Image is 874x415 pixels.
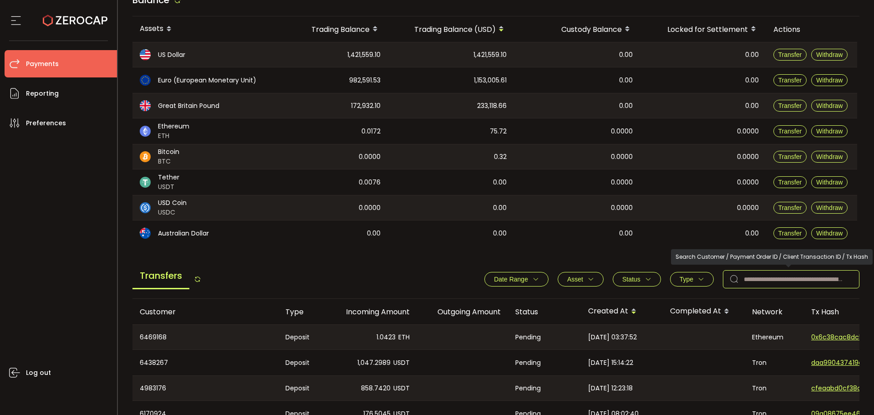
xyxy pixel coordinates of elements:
[619,75,633,86] span: 0.00
[588,383,633,394] span: [DATE] 12:23:18
[477,101,507,111] span: 233,118.66
[493,177,507,188] span: 0.00
[773,151,807,163] button: Transfer
[611,152,633,162] span: 0.0000
[515,383,541,394] span: Pending
[140,100,151,111] img: gbp_portfolio.svg
[778,179,802,186] span: Transfer
[494,152,507,162] span: 0.32
[581,304,663,319] div: Created At
[737,152,759,162] span: 0.0000
[158,131,189,141] span: ETH
[158,76,256,85] span: Euro (European Monetary Unit)
[140,177,151,188] img: usdt_portfolio.svg
[745,228,759,239] span: 0.00
[158,198,187,208] span: USD Coin
[611,126,633,137] span: 0.0000
[278,350,326,375] div: Deposit
[493,228,507,239] span: 0.00
[768,317,874,415] iframe: Chat Widget
[816,153,843,160] span: Withdraw
[640,21,766,37] div: Locked for Settlement
[26,57,59,71] span: Payments
[26,87,59,100] span: Reporting
[778,77,802,84] span: Transfer
[158,122,189,131] span: Ethereum
[816,51,843,58] span: Withdraw
[773,227,807,239] button: Transfer
[766,24,857,35] div: Actions
[417,307,508,317] div: Outgoing Amount
[619,228,633,239] span: 0.00
[778,204,802,211] span: Transfer
[816,204,843,211] span: Withdraw
[140,75,151,86] img: eur_portfolio.svg
[484,272,549,287] button: Date Range
[132,263,189,289] span: Transfers
[778,230,802,237] span: Transfer
[778,102,802,109] span: Transfer
[745,325,804,349] div: Ethereum
[278,376,326,400] div: Deposit
[613,272,661,287] button: Status
[663,304,745,319] div: Completed At
[588,358,633,368] span: [DATE] 15:14:22
[359,203,381,213] span: 0.0000
[393,358,410,368] span: USDT
[349,75,381,86] span: 982,591.53
[745,101,759,111] span: 0.00
[745,307,804,317] div: Network
[388,21,514,37] div: Trading Balance (USD)
[737,203,759,213] span: 0.0000
[611,177,633,188] span: 0.0000
[398,332,410,343] span: ETH
[158,208,187,217] span: USDC
[367,228,381,239] span: 0.00
[393,383,410,394] span: USDT
[816,77,843,84] span: Withdraw
[558,272,604,287] button: Asset
[508,307,581,317] div: Status
[811,202,848,214] button: Withdraw
[490,126,507,137] span: 75.72
[811,151,848,163] button: Withdraw
[671,249,873,265] div: Search Customer / Payment Order ID / Client Transaction ID / Tx Hash
[778,153,802,160] span: Transfer
[361,383,391,394] span: 858.7420
[745,75,759,86] span: 0.00
[811,176,848,188] button: Withdraw
[347,50,381,60] span: 1,421,559.10
[811,227,848,239] button: Withdraw
[376,332,396,343] span: 1.0423
[514,21,640,37] div: Custody Balance
[670,272,714,287] button: Type
[140,126,151,137] img: eth_portfolio.svg
[737,177,759,188] span: 0.0000
[816,230,843,237] span: Withdraw
[619,101,633,111] span: 0.00
[494,276,528,283] span: Date Range
[773,202,807,214] button: Transfer
[816,179,843,186] span: Withdraw
[158,147,179,157] span: Bitcoin
[811,49,848,61] button: Withdraw
[158,157,179,166] span: BTC
[773,100,807,112] button: Transfer
[811,125,848,137] button: Withdraw
[274,21,388,37] div: Trading Balance
[474,75,507,86] span: 1,153,005.61
[811,100,848,112] button: Withdraw
[132,325,278,349] div: 6469168
[773,49,807,61] button: Transfer
[619,50,633,60] span: 0.00
[359,177,381,188] span: 0.0076
[158,229,209,238] span: Australian Dollar
[622,276,640,283] span: Status
[680,276,693,283] span: Type
[158,173,179,182] span: Tether
[816,102,843,109] span: Withdraw
[361,126,381,137] span: 0.0172
[26,117,66,130] span: Preferences
[745,376,804,400] div: Tron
